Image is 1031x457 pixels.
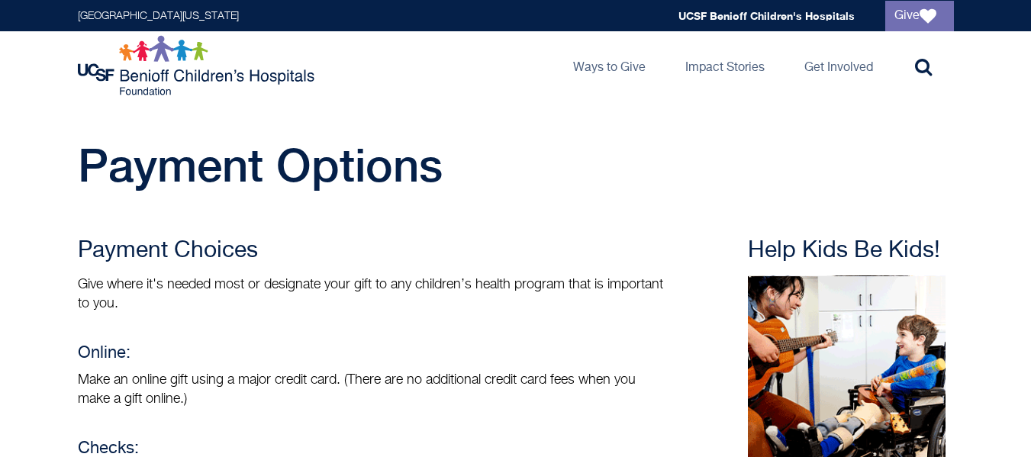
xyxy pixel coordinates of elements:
a: Get Involved [792,31,885,100]
p: Make an online gift using a major credit card. (There are no additional credit card fees when you... [78,371,665,409]
a: Impact Stories [673,31,777,100]
h3: Payment Choices [78,237,665,265]
a: [GEOGRAPHIC_DATA][US_STATE] [78,11,239,21]
a: Ways to Give [561,31,658,100]
a: Give [885,1,954,31]
p: Give where it's needed most or designate your gift to any children’s health program that is impor... [78,275,665,314]
span: Payment Options [78,138,443,191]
a: UCSF Benioff Children's Hospitals [678,9,855,22]
img: Logo for UCSF Benioff Children's Hospitals Foundation [78,35,318,96]
h3: Help Kids Be Kids! [748,237,954,265]
h4: Online: [78,344,665,363]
